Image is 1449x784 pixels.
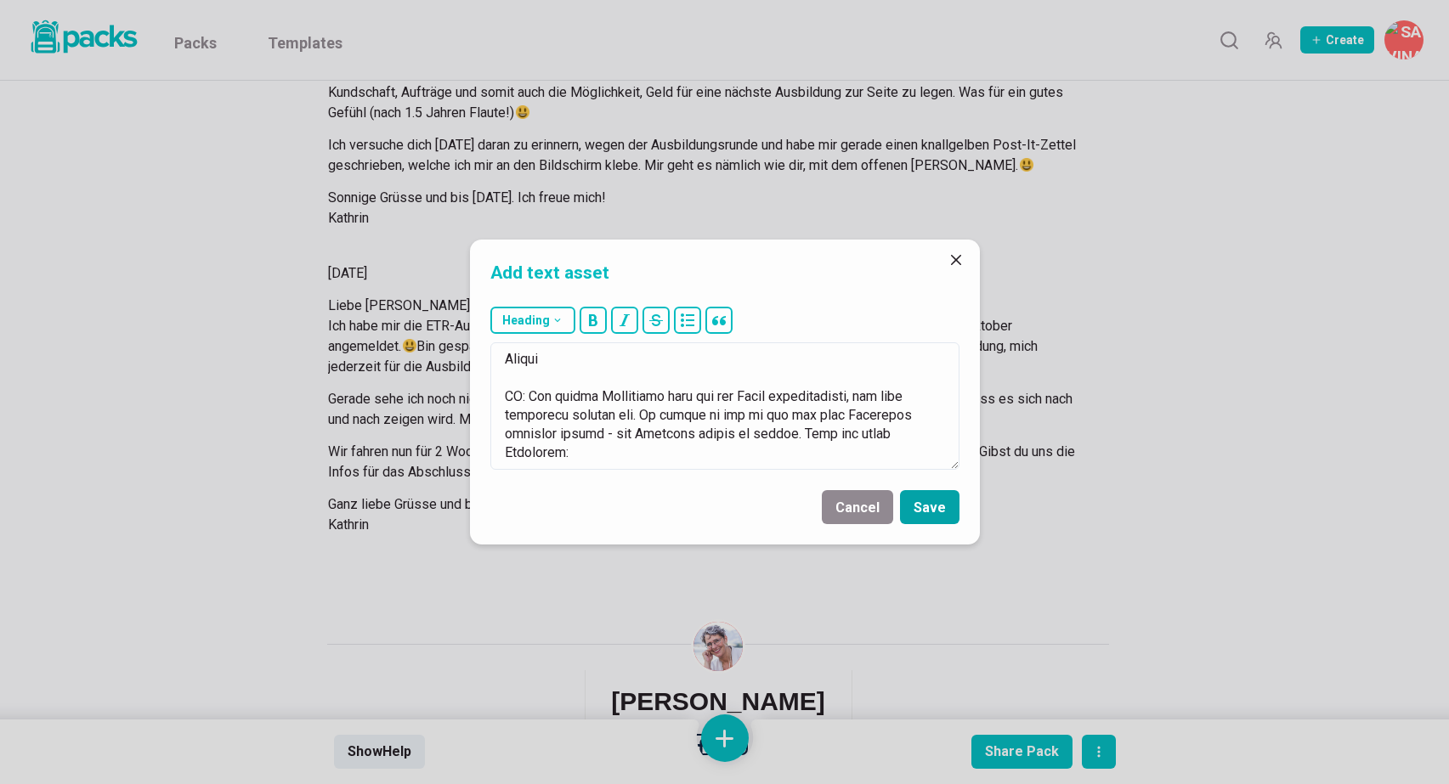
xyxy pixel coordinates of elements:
button: Cancel [822,490,893,524]
button: block quote [705,307,733,334]
button: Save [900,490,959,524]
button: strikethrough [642,307,670,334]
button: bold [580,307,607,334]
textarea: 90.64.8594 Lorem Ipsumdo, sita conse adip Elitsedd eiu. Temporincid utl etd Magnaaliqu eni admi. ... [490,342,959,470]
button: bullet [674,307,701,334]
button: Heading [490,307,575,334]
button: italic [611,307,638,334]
button: Close [942,246,970,274]
header: Add text asset [470,240,980,300]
